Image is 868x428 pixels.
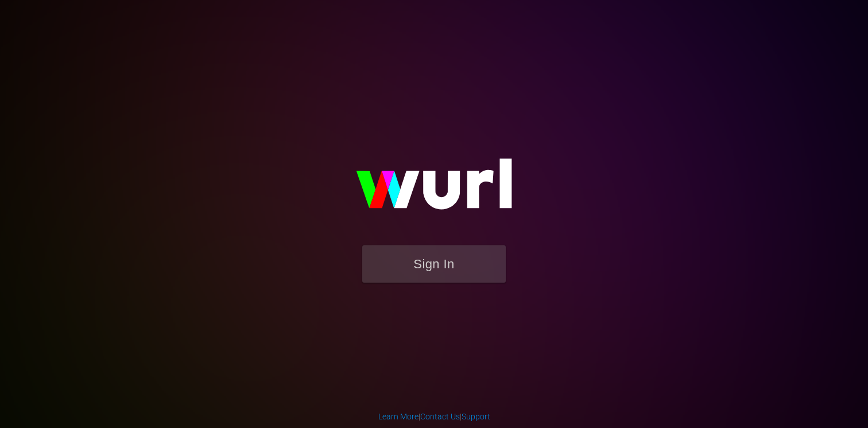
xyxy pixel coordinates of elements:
[378,412,418,421] a: Learn More
[362,245,506,283] button: Sign In
[319,134,549,245] img: wurl-logo-on-black-223613ac3d8ba8fe6dc639794a292ebdb59501304c7dfd60c99c58986ef67473.svg
[420,412,460,421] a: Contact Us
[462,412,490,421] a: Support
[378,411,490,422] div: | |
